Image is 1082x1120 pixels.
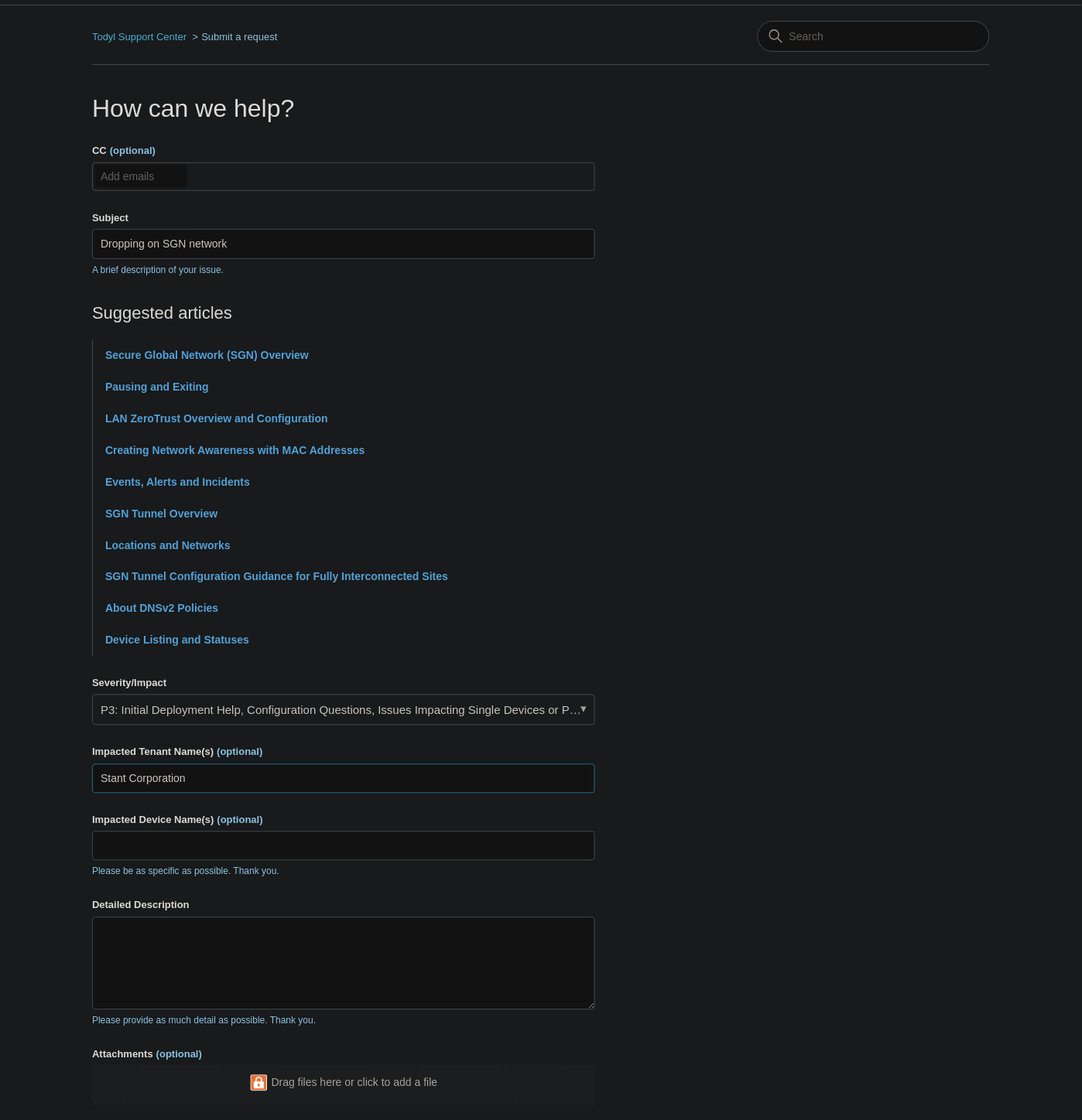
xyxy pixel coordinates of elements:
[217,746,262,758] span: (optional)
[92,31,190,43] li: Todyl Support Center
[92,745,595,760] label: Impacted Tenant Name(s)
[92,1047,595,1063] label: Attachments
[105,571,448,583] a: SGN Tunnel Configuration Guidance for Fully Interconnected Sites
[105,444,365,456] a: Creating Network Awareness with MAC Addresses
[92,90,595,127] h1: How can we help?
[190,31,278,43] li: Submit a request
[92,31,187,43] a: Todyl Support Center
[217,814,263,826] span: (optional)
[105,412,328,425] a: LAN ZeroTrust Overview and Configuration
[105,507,217,520] a: SGN Tunnel Overview
[92,676,595,691] label: Severity/Impact
[92,1014,595,1028] p: Please provide as much detail as possible. Thank you.
[92,898,595,913] label: Detailed Description
[92,865,595,879] p: Please be as specific as possible. Thank you.
[105,349,309,361] a: Secure Global Network (SGN) Overview
[105,381,209,393] a: Pausing and Exiting
[92,695,595,726] a: P3: Initial Deployment Help, Configuration Questions, Issues Impacting Single Devices or Past Out...
[92,143,595,159] label: CC
[156,1049,202,1060] span: (optional)
[92,300,595,326] h2: Suggested articles
[110,145,156,156] span: (optional)
[105,476,250,488] a: Events, Alerts and Incidents
[105,539,231,551] a: Locations and Networks
[95,165,187,188] input: Add emails
[105,634,249,647] a: Device Listing and Statuses
[758,21,990,52] input: Search
[92,210,595,226] label: Subject
[105,603,218,615] a: About DNSv2 Policies
[92,813,595,828] label: Impacted Device Name(s)
[92,263,595,277] p: A brief description of your issue.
